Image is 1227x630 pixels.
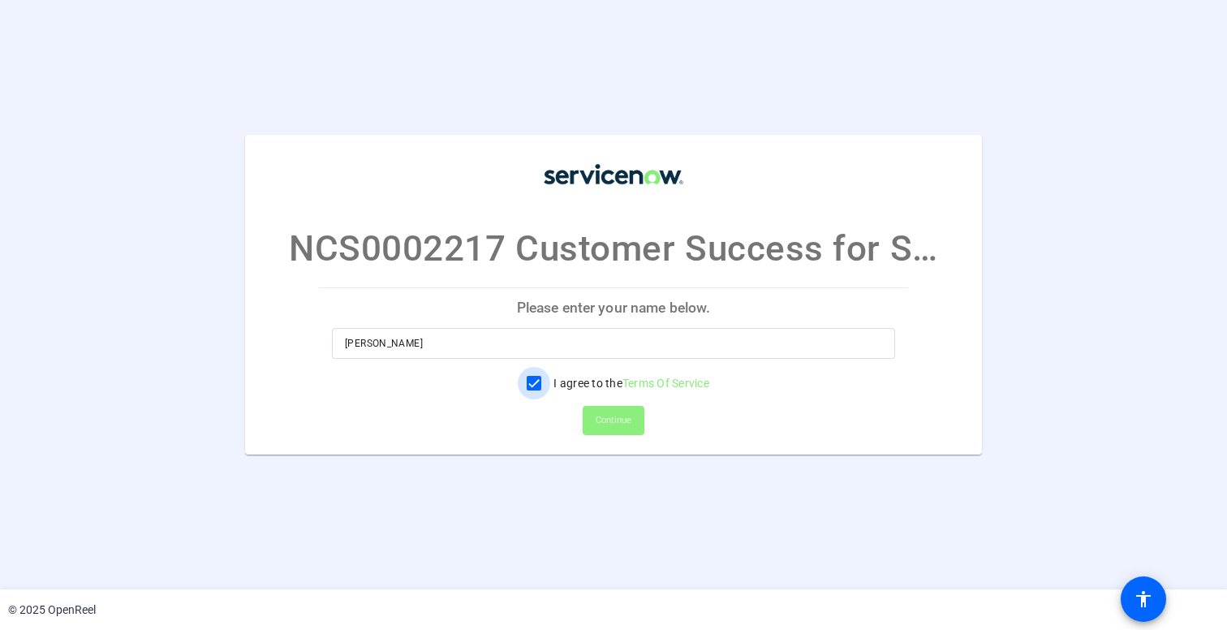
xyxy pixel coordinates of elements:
p: Please enter your name below. [319,289,908,328]
p: NCS0002217 Customer Success for Sales Video Series [289,222,938,276]
a: Terms Of Service [622,377,709,390]
input: Enter your name [345,334,882,353]
mat-icon: accessibility [1134,589,1153,609]
button: Continue [583,406,644,435]
span: Continue [596,408,631,433]
label: I agree to the [550,375,709,391]
div: © 2025 OpenReel [8,602,96,619]
img: company-logo [532,151,695,197]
